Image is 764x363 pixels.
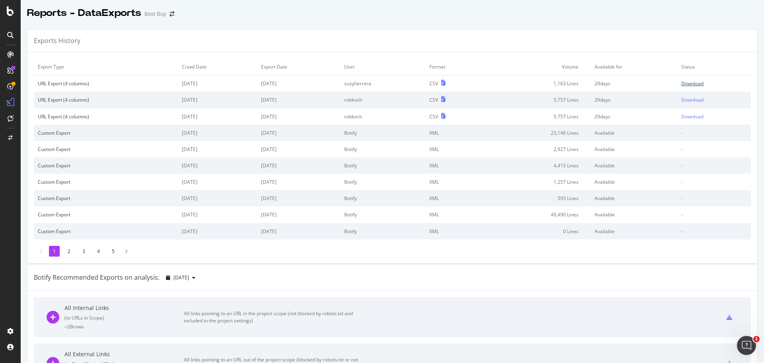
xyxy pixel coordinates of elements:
[677,141,751,157] td: -
[64,350,184,358] div: All External Links
[38,113,174,120] div: URL Export (4 columns)
[429,113,438,120] div: CSV
[429,80,438,87] div: CSV
[677,174,751,190] td: -
[484,223,591,239] td: 0 Lines
[484,125,591,141] td: 23,146 Lines
[340,125,425,141] td: Botify
[178,125,257,141] td: [DATE]
[484,190,591,206] td: 593 Lines
[178,92,257,108] td: [DATE]
[38,195,174,202] div: Custom Export
[178,223,257,239] td: [DATE]
[340,92,425,108] td: robkoch
[170,11,174,17] div: arrow-right-arrow-left
[591,92,678,108] td: 29 days
[257,157,340,174] td: [DATE]
[677,125,751,141] td: -
[737,336,756,355] iframe: Intercom live chat
[681,96,747,103] a: Download
[257,190,340,206] td: [DATE]
[184,310,363,324] div: All links pointing to an URL in the project scope (not blocked by robots.txt and included in the ...
[484,92,591,108] td: 5,757 Lines
[425,141,484,157] td: XML
[38,228,174,235] div: Custom Export
[257,206,340,223] td: [DATE]
[34,36,80,45] div: Exports History
[178,190,257,206] td: [DATE]
[257,174,340,190] td: [DATE]
[64,314,184,321] div: ( to URLs in Scope )
[257,59,340,75] td: Export Date
[108,246,119,257] li: 5
[677,223,751,239] td: -
[425,157,484,174] td: XML
[78,246,89,257] li: 3
[425,206,484,223] td: XML
[49,246,60,257] li: 1
[594,179,674,185] div: Available
[429,96,438,103] div: CSV
[484,75,591,92] td: 1,163 Lines
[178,75,257,92] td: [DATE]
[340,174,425,190] td: Botify
[64,246,74,257] li: 2
[257,75,340,92] td: [DATE]
[484,141,591,157] td: 2,927 Lines
[677,206,751,223] td: -
[340,75,425,92] td: susyherrera
[681,80,704,87] div: Download
[594,130,674,136] div: Available
[178,141,257,157] td: [DATE]
[173,274,189,281] span: 2025 Oct. 9th
[257,108,340,125] td: [DATE]
[484,108,591,125] td: 5,757 Lines
[178,59,257,75] td: Crawl Date
[484,157,591,174] td: 4,415 Lines
[340,108,425,125] td: robkoch
[340,223,425,239] td: Botify
[677,190,751,206] td: -
[484,206,591,223] td: 49,490 Lines
[681,96,704,103] div: Download
[38,146,174,153] div: Custom Export
[340,190,425,206] td: Botify
[93,246,104,257] li: 4
[34,59,178,75] td: Export Type
[594,195,674,202] div: Available
[257,92,340,108] td: [DATE]
[594,146,674,153] div: Available
[178,206,257,223] td: [DATE]
[27,6,141,20] div: Reports - DataExports
[340,157,425,174] td: Botify
[425,125,484,141] td: XML
[677,59,751,75] td: Status
[257,125,340,141] td: [DATE]
[178,157,257,174] td: [DATE]
[38,211,174,218] div: Custom Export
[594,211,674,218] div: Available
[163,271,199,284] button: [DATE]
[64,323,184,330] div: = 2B rows
[594,162,674,169] div: Available
[484,174,591,190] td: 1,257 Lines
[484,59,591,75] td: Volume
[677,157,751,174] td: -
[591,108,678,125] td: 29 days
[727,314,732,320] div: csv-export
[38,162,174,169] div: Custom Export
[38,96,174,103] div: URL Export (4 columns)
[681,113,704,120] div: Download
[38,130,174,136] div: Custom Export
[144,10,166,18] div: Best Buy
[34,273,160,282] div: Botify Recommended Exports on analysis:
[64,304,184,312] div: All Internal Links
[340,141,425,157] td: Botify
[425,174,484,190] td: XML
[340,59,425,75] td: User
[425,190,484,206] td: XML
[178,108,257,125] td: [DATE]
[594,228,674,235] div: Available
[425,59,484,75] td: Format
[38,179,174,185] div: Custom Export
